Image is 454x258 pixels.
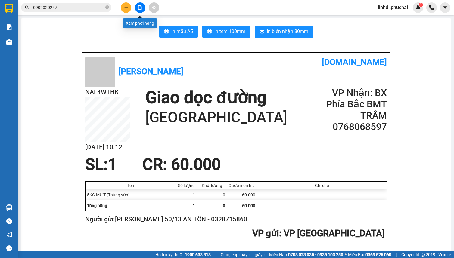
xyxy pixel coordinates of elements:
[322,57,387,67] b: [DOMAIN_NAME]
[259,183,385,188] div: Ghi chú
[315,110,387,121] h2: TRẦM
[25,5,29,10] span: search
[135,2,145,13] button: file-add
[85,142,130,152] h2: [DATE] 10:12
[315,121,387,133] h2: 0768068597
[108,155,117,174] span: 1
[159,26,198,38] button: printerIn mẫu A5
[348,251,391,258] span: Miền Bắc
[105,5,109,11] span: close-circle
[415,5,421,10] img: icon-new-feature
[87,203,107,208] span: Tổng cộng
[5,4,13,13] img: logo-vxr
[121,2,131,13] button: plus
[87,183,174,188] div: Tên
[267,28,308,35] span: In biên nhận 80mm
[105,5,109,9] span: close-circle
[164,29,169,35] span: printer
[6,24,12,30] img: solution-icon
[260,29,264,35] span: printer
[85,155,108,174] span: SL:
[373,4,413,11] span: linhdl.phuchai
[207,29,212,35] span: printer
[155,251,211,258] span: Hỗ trợ kỹ thuật:
[152,5,156,10] span: aim
[365,252,391,257] strong: 0369 525 060
[223,203,225,208] span: 0
[85,214,384,224] h2: Người gửi: [PERSON_NAME] 50/13 AN TÔN - 0328715860
[142,155,221,174] span: CR : 60.000
[6,204,12,211] img: warehouse-icon
[6,232,12,238] span: notification
[118,66,183,76] b: [PERSON_NAME]
[124,5,128,10] span: plus
[229,183,255,188] div: Cước món hàng
[429,5,434,10] img: phone-icon
[138,5,142,10] span: file-add
[421,253,425,257] span: copyright
[255,26,313,38] button: printerIn biên nhận 80mm
[252,228,279,238] span: VP gửi
[315,87,387,110] h2: VP Nhận: BX Phía Bắc BMT
[86,189,176,200] div: 5KG MỨT (Thùng vừa)
[185,252,211,257] strong: 1900 633 818
[6,245,12,251] span: message
[214,28,245,35] span: In tem 100mm
[197,189,227,200] div: 0
[420,3,422,7] span: 1
[85,87,130,97] h2: NAL4WTHK
[227,189,257,200] div: 60.000
[149,2,159,13] button: aim
[198,183,225,188] div: Khối lượng
[288,252,343,257] strong: 0708 023 035 - 0935 103 250
[396,251,397,258] span: |
[171,28,193,35] span: In mẫu A5
[215,251,216,258] span: |
[145,87,287,108] h1: Giao dọc đường
[440,2,450,13] button: caret-down
[242,203,255,208] span: 60.000
[443,5,448,10] span: caret-down
[85,227,384,240] h2: : VP [GEOGRAPHIC_DATA]
[145,108,287,127] h1: [GEOGRAPHIC_DATA]
[269,251,343,258] span: Miền Nam
[6,39,12,45] img: warehouse-icon
[193,203,195,208] span: 1
[177,183,195,188] div: Số lượng
[221,251,268,258] span: Cung cấp máy in - giấy in:
[345,253,347,256] span: ⚪️
[202,26,250,38] button: printerIn tem 100mm
[419,3,423,7] sup: 1
[33,4,104,11] input: Tìm tên, số ĐT hoặc mã đơn
[6,218,12,224] span: question-circle
[176,189,197,200] div: 1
